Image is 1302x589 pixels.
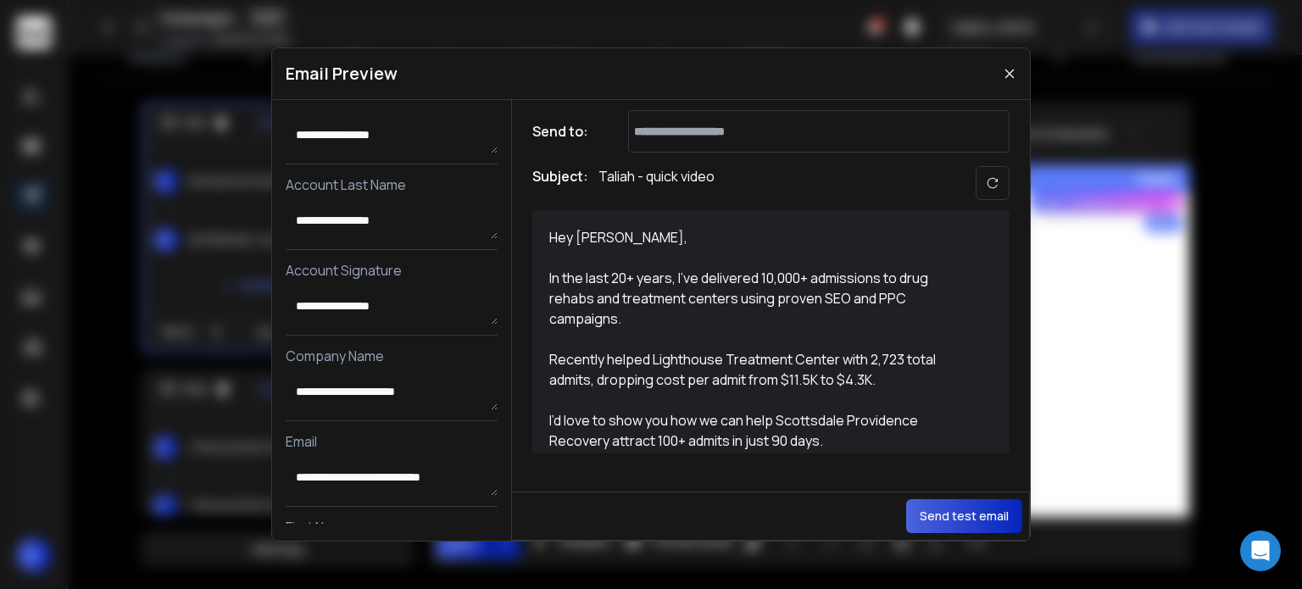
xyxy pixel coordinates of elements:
[286,260,498,281] p: Account Signature
[549,227,973,437] div: Hey [PERSON_NAME], In the last 20+ years, I’ve delivered 10,000+ admissions to drug rehabs and tr...
[906,499,1022,533] button: Send test email
[286,175,498,195] p: Account Last Name
[532,166,588,200] h1: Subject:
[286,517,498,537] p: First Name
[1240,531,1281,571] div: Open Intercom Messenger
[532,121,600,142] h1: Send to:
[286,62,398,86] h1: Email Preview
[598,166,715,200] p: Taliah - quick video
[286,431,498,452] p: Email
[286,346,498,366] p: Company Name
